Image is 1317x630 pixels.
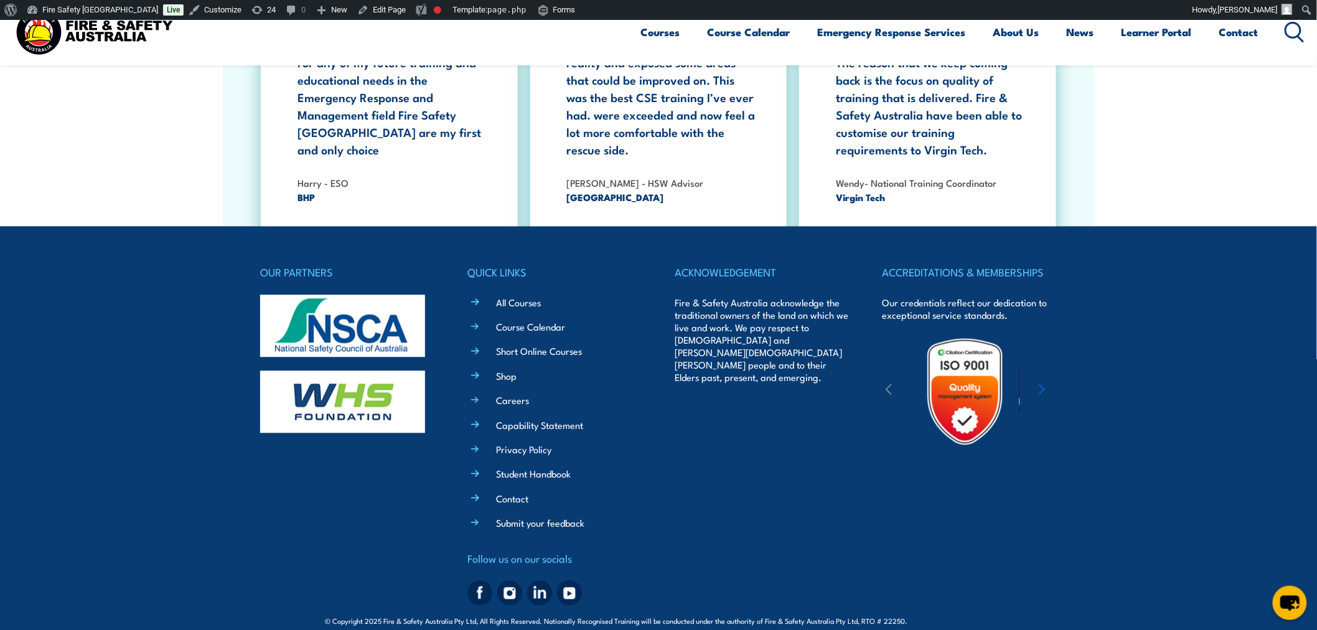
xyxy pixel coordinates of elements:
[467,550,642,568] h4: Follow us on our socials
[298,54,487,158] p: For any of my future training and educational needs in the Emergency Response and Management fiel...
[260,371,425,433] img: whs-logo-footer
[487,5,527,14] span: page.php
[883,264,1057,281] h4: ACCREDITATIONS & MEMBERSHIPS
[496,321,565,334] a: Course Calendar
[496,345,582,358] a: Short Online Courses
[836,190,1025,205] span: Virgin Tech
[326,615,992,627] span: © Copyright 2025 Fire & Safety Australia Pty Ltd, All Rights Reserved. Nationally Recognised Trai...
[922,616,992,626] span: Site:
[496,394,529,407] a: Careers
[163,4,184,16] a: Live
[1219,16,1258,49] a: Contact
[641,16,680,49] a: Courses
[496,443,551,456] a: Privacy Policy
[298,190,487,205] span: BHP
[675,264,850,281] h4: ACKNOWLEDGEMENT
[1273,586,1307,620] button: chat-button
[567,190,756,205] span: [GEOGRAPHIC_DATA]
[675,297,850,384] p: Fire & Safety Australia acknowledge the traditional owners of the land on which we live and work....
[434,6,441,14] div: Needs improvement
[496,517,584,530] a: Submit your feedback
[260,264,434,281] h4: OUR PARTNERS
[1067,16,1094,49] a: News
[911,337,1019,446] img: Untitled design (19)
[260,295,425,357] img: nsca-logo-footer
[496,419,583,432] a: Capability Statement
[836,54,1025,158] p: The reason that we keep coming back is the focus on quality of training that is delivered. Fire &...
[993,16,1039,49] a: About Us
[949,614,992,627] a: KND Digital
[818,16,966,49] a: Emergency Response Services
[1019,370,1128,413] img: ewpa-logo
[1122,16,1192,49] a: Learner Portal
[496,468,571,481] a: Student Handbook
[496,370,517,383] a: Shop
[1218,5,1278,14] span: [PERSON_NAME]
[298,176,349,190] strong: Harry - ESO
[836,176,996,190] strong: Wendy- National Training Coordinator
[467,264,642,281] h4: QUICK LINKS
[496,296,541,309] a: All Courses
[883,297,1057,322] p: Our credentials reflect our dedication to exceptional service standards.
[567,176,704,190] strong: [PERSON_NAME] - HSW Advisor
[496,492,528,505] a: Contact
[708,16,790,49] a: Course Calendar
